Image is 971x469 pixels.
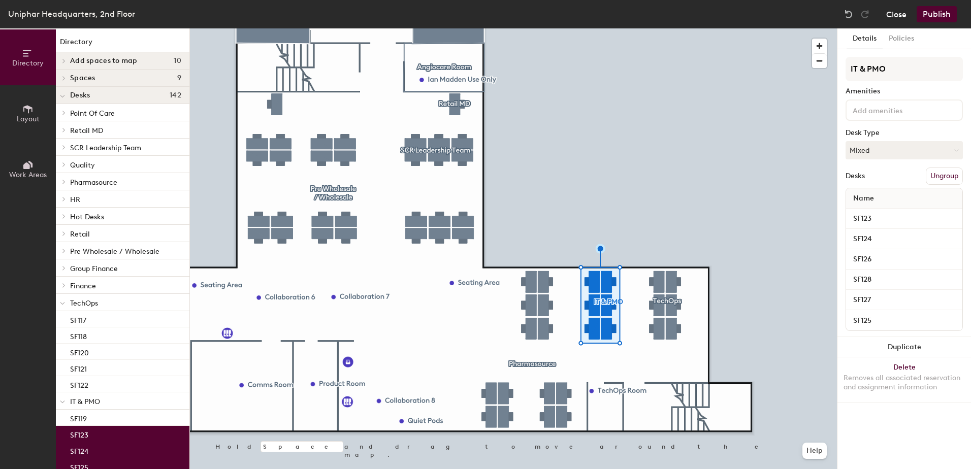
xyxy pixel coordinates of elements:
div: Desks [846,172,865,180]
span: Desks [70,91,90,99]
div: Removes all associated reservation and assignment information [844,374,965,392]
span: Work Areas [9,171,47,179]
input: Unnamed desk [848,313,960,327]
span: Quality [70,161,95,170]
p: SF124 [70,444,88,456]
span: Spaces [70,74,95,82]
input: Unnamed desk [848,212,960,226]
span: HR [70,195,80,204]
span: 10 [174,57,181,65]
img: Undo [844,9,854,19]
p: SF121 [70,362,87,374]
div: Amenities [846,87,963,95]
button: Help [802,443,827,459]
input: Unnamed desk [848,273,960,287]
button: Duplicate [837,337,971,357]
span: Add spaces to map [70,57,138,65]
span: Finance [70,282,96,290]
button: Close [886,6,907,22]
input: Add amenities [851,104,942,116]
button: DeleteRemoves all associated reservation and assignment information [837,357,971,402]
span: Layout [17,115,40,123]
h1: Directory [56,37,189,52]
input: Unnamed desk [848,293,960,307]
span: Pre Wholesale / Wholesale [70,247,159,256]
span: Retail [70,230,90,239]
span: IT & PMO [70,397,100,406]
p: SF123 [70,428,88,440]
input: Unnamed desk [848,252,960,266]
p: SF117 [70,313,86,325]
span: 142 [170,91,181,99]
button: Policies [883,28,920,49]
button: Publish [917,6,957,22]
span: Pharmasource [70,178,117,187]
p: SF120 [70,346,89,357]
p: SF122 [70,378,88,390]
span: SCR Leadership Team [70,144,141,152]
span: Name [848,189,879,208]
span: 9 [177,74,181,82]
button: Mixed [846,141,963,159]
button: Ungroup [926,167,963,185]
div: Desk Type [846,129,963,137]
span: Group Finance [70,264,118,273]
p: SF118 [70,329,87,341]
img: Redo [860,9,870,19]
span: Directory [12,59,44,68]
span: Point Of Care [70,109,115,118]
p: SF119 [70,412,87,423]
button: Details [847,28,883,49]
span: Hot Desks [70,213,104,221]
span: TechOps [70,299,98,308]
input: Unnamed desk [848,232,960,246]
span: Retail MD [70,126,103,135]
div: Uniphar Headquarters, 2nd Floor [8,8,135,20]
